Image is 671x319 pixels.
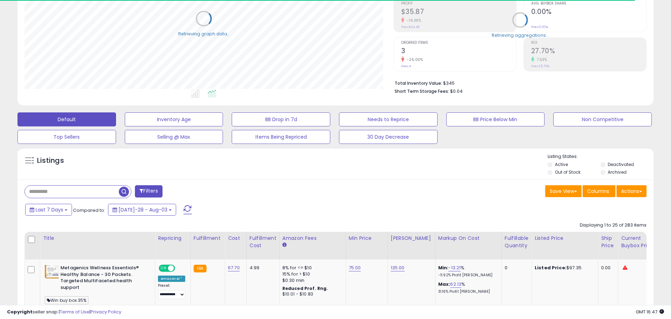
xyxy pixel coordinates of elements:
[7,309,121,315] div: seller snap | |
[339,112,438,126] button: Needs to Reprice
[178,30,229,37] div: Retrieving graph data..
[7,308,33,315] strong: Copyright
[553,112,652,126] button: Non Competitive
[339,130,438,144] button: 30 Day Decrease
[17,112,116,126] button: Default
[17,130,116,144] button: Top Sellers
[232,130,330,144] button: Items Being Repriced
[125,112,223,126] button: Inventory Age
[492,32,548,38] div: Retrieving aggregations..
[125,130,223,144] button: Selling @ Max
[232,112,330,126] button: BB Drop in 7d
[446,112,545,126] button: BB Price Below Min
